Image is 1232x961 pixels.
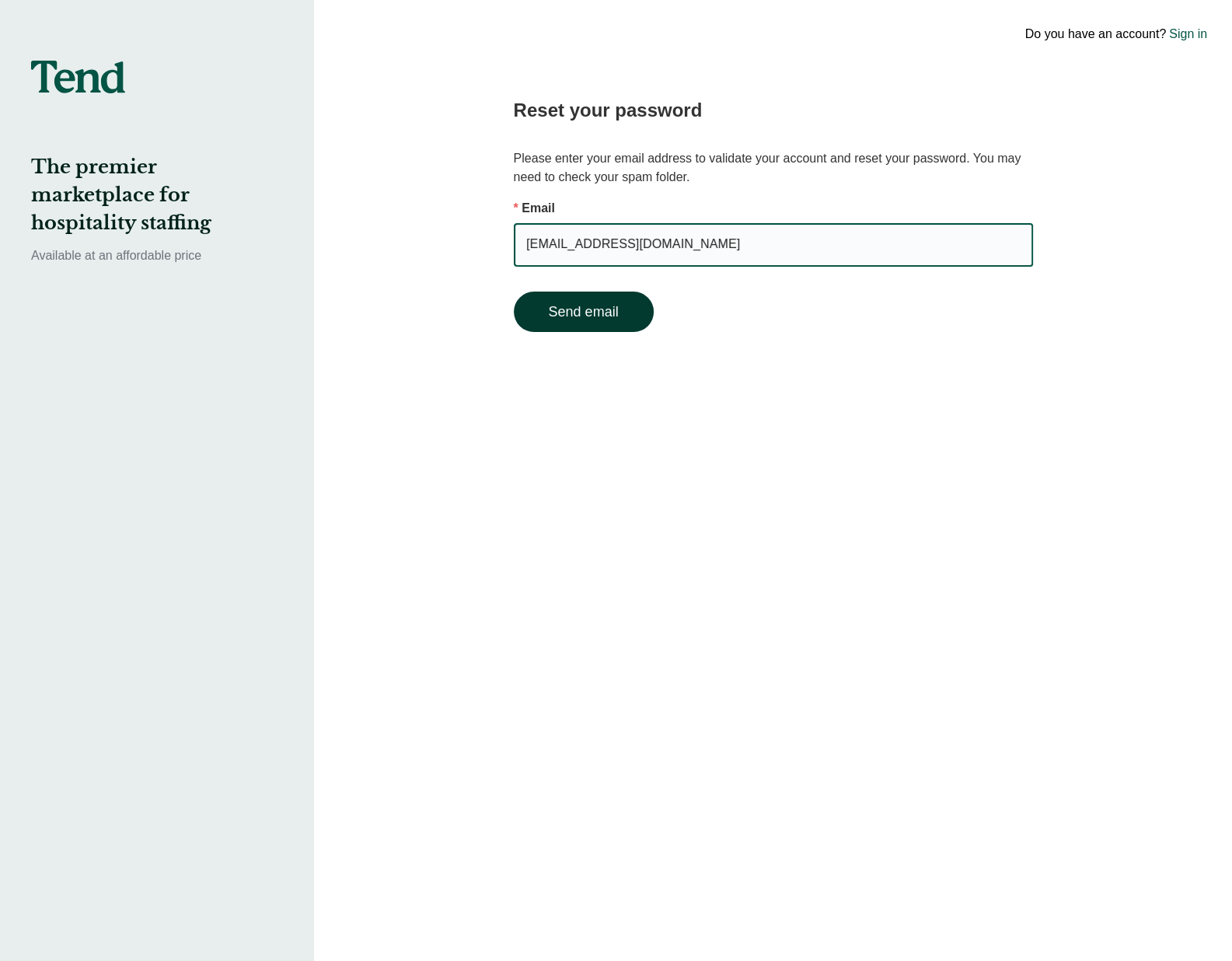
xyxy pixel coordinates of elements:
button: Send email [514,292,654,332]
p: Please enter your email address to validate your account and reset your password. You may need to... [514,149,1033,187]
p: Email [514,199,1033,218]
p: Available at an affordable price [31,246,283,265]
a: Sign in [1169,25,1207,44]
h2: Reset your password [514,96,1033,124]
h2: The premier marketplace for hospitality staffing [31,153,283,237]
img: tend-logo [31,61,125,93]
